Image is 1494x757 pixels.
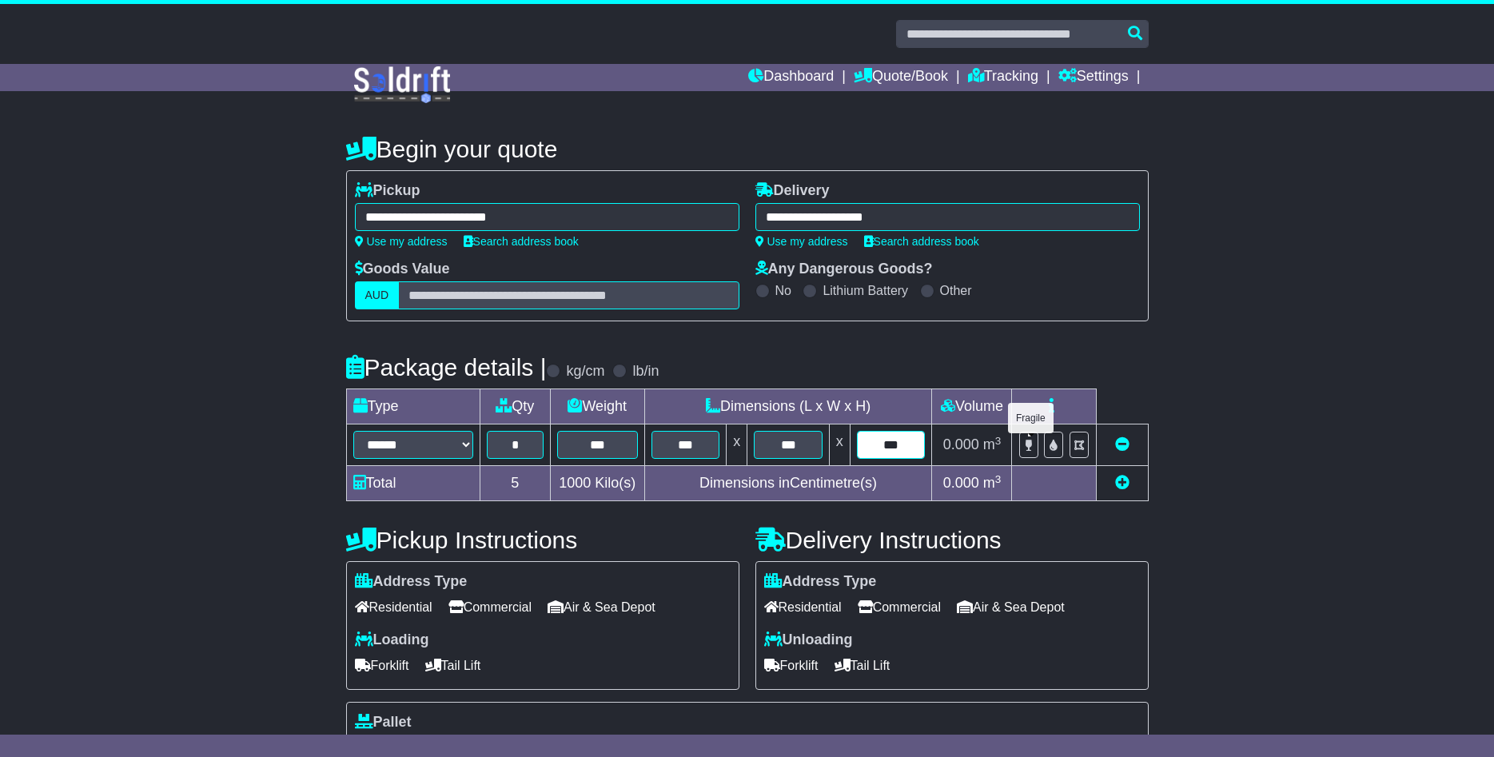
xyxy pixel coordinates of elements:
[755,261,933,278] label: Any Dangerous Goods?
[995,435,1002,447] sup: 3
[355,261,450,278] label: Goods Value
[550,466,644,501] td: Kilo(s)
[835,653,890,678] span: Tail Lift
[932,389,1012,424] td: Volume
[346,354,547,380] h4: Package details |
[464,235,579,248] a: Search address book
[346,527,739,553] h4: Pickup Instructions
[995,473,1002,485] sup: 3
[425,653,481,678] span: Tail Lift
[566,363,604,380] label: kg/cm
[829,424,850,466] td: x
[355,573,468,591] label: Address Type
[940,283,972,298] label: Other
[355,281,400,309] label: AUD
[727,424,747,466] td: x
[968,64,1038,91] a: Tracking
[1008,403,1054,433] div: Fragile
[346,136,1149,162] h4: Begin your quote
[858,595,941,620] span: Commercial
[644,466,932,501] td: Dimensions in Centimetre(s)
[346,466,480,501] td: Total
[764,573,877,591] label: Address Type
[764,653,819,678] span: Forklift
[983,436,1002,452] span: m
[943,436,979,452] span: 0.000
[854,64,948,91] a: Quote/Book
[748,64,834,91] a: Dashboard
[480,389,550,424] td: Qty
[355,235,448,248] a: Use my address
[355,714,412,731] label: Pallet
[775,283,791,298] label: No
[1115,475,1129,491] a: Add new item
[864,235,979,248] a: Search address book
[448,595,532,620] span: Commercial
[355,631,429,649] label: Loading
[355,595,432,620] span: Residential
[480,466,550,501] td: 5
[632,363,659,380] label: lb/in
[755,235,848,248] a: Use my address
[943,475,979,491] span: 0.000
[823,283,908,298] label: Lithium Battery
[764,631,853,649] label: Unloading
[355,653,409,678] span: Forklift
[957,595,1065,620] span: Air & Sea Depot
[1115,436,1129,452] a: Remove this item
[644,389,932,424] td: Dimensions (L x W x H)
[983,475,1002,491] span: m
[559,475,591,491] span: 1000
[1058,64,1129,91] a: Settings
[755,182,830,200] label: Delivery
[755,527,1149,553] h4: Delivery Instructions
[346,389,480,424] td: Type
[548,595,655,620] span: Air & Sea Depot
[355,182,420,200] label: Pickup
[764,595,842,620] span: Residential
[550,389,644,424] td: Weight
